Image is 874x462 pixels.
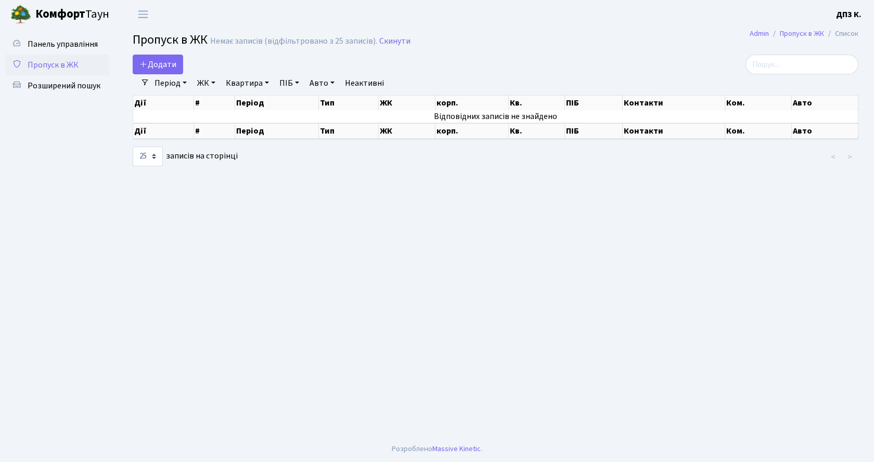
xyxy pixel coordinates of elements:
span: Розширений пошук [28,80,100,91]
th: корп. [435,96,509,110]
a: Пропуск в ЖК [5,55,109,75]
th: Кв. [509,123,565,139]
b: Комфорт [35,6,85,22]
a: Неактивні [341,74,388,92]
th: корп. [435,123,509,139]
b: ДП3 К. [836,9,862,20]
th: Період [235,96,319,110]
th: ПІБ [565,123,623,139]
th: Тип [319,96,379,110]
span: Таун [35,6,109,23]
a: ПІБ [275,74,303,92]
th: Ком. [725,96,792,110]
nav: breadcrumb [734,23,874,45]
th: # [194,96,235,110]
span: Панель управління [28,38,98,50]
input: Пошук... [746,55,858,74]
td: Відповідних записів не знайдено [133,110,858,123]
th: Кв. [509,96,565,110]
a: Admin [750,28,769,39]
a: Квартира [222,74,273,92]
a: Massive Kinetic [432,443,481,454]
a: Авто [305,74,339,92]
th: Авто [792,96,858,110]
select: записів на сторінці [133,147,163,166]
a: Розширений пошук [5,75,109,96]
button: Переключити навігацію [130,6,156,23]
span: Пропуск в ЖК [28,59,79,71]
span: Пропуск в ЖК [133,31,208,49]
th: ЖК [379,123,435,139]
a: Додати [133,55,183,74]
th: Контакти [623,96,725,110]
th: ПІБ [565,96,623,110]
th: Дії [133,96,194,110]
th: Авто [792,123,858,139]
a: Період [150,74,191,92]
a: ДП3 К. [836,8,862,21]
th: Контакти [623,123,725,139]
th: Ком. [725,123,792,139]
a: Пропуск в ЖК [780,28,824,39]
th: Період [235,123,319,139]
div: Розроблено . [392,443,482,455]
a: Панель управління [5,34,109,55]
th: # [194,123,235,139]
th: Дії [133,123,194,139]
span: Додати [139,59,176,70]
img: logo.png [10,4,31,25]
th: ЖК [379,96,435,110]
a: ЖК [193,74,220,92]
a: Скинути [379,36,410,46]
label: записів на сторінці [133,147,238,166]
li: Список [824,28,858,39]
div: Немає записів (відфільтровано з 25 записів). [210,36,377,46]
th: Тип [319,123,379,139]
